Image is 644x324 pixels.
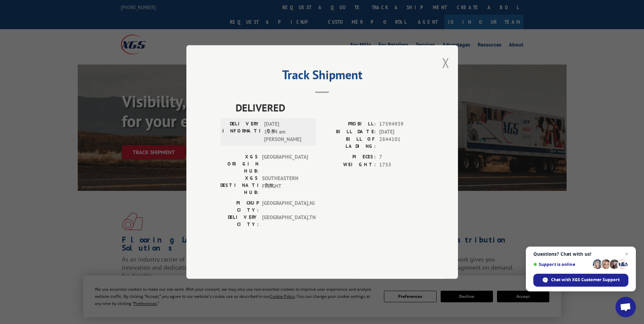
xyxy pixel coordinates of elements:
span: Questions? Chat with us! [533,251,628,257]
label: DELIVERY INFORMATION: [222,120,261,143]
span: 7 [379,153,424,161]
span: [GEOGRAPHIC_DATA] [262,153,308,175]
label: DELIVERY CITY: [220,214,259,228]
span: [GEOGRAPHIC_DATA] , TN [262,214,308,228]
label: BILL OF LADING: [322,136,376,150]
button: Close modal [442,54,449,72]
span: Close chat [623,250,631,258]
span: [GEOGRAPHIC_DATA] , NJ [262,199,308,214]
h2: Track Shipment [220,70,424,83]
span: [DATE] [379,128,424,136]
span: [DATE] 10:54 am [PERSON_NAME] [264,120,310,143]
span: 2844101 [379,136,424,150]
span: 1755 [379,161,424,169]
span: SOUTHEASTERN FREIGHT [262,175,308,196]
span: 17594939 [379,120,424,128]
label: WEIGHT: [322,161,376,169]
label: PIECES: [322,153,376,161]
label: XGS ORIGIN HUB: [220,153,259,175]
span: DELIVERED [236,100,424,115]
label: PROBILL: [322,120,376,128]
label: BILL DATE: [322,128,376,136]
label: PICKUP CITY: [220,199,259,214]
label: XGS DESTINATION HUB: [220,175,259,196]
span: Chat with XGS Customer Support [551,277,620,283]
span: Support is online [533,262,590,267]
div: Chat with XGS Customer Support [533,274,628,287]
div: Open chat [615,297,636,317]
